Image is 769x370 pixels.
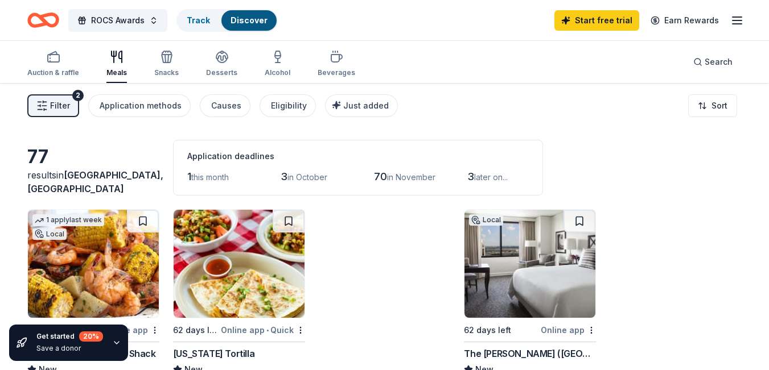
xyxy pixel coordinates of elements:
div: Causes [211,99,241,113]
button: TrackDiscover [176,9,278,32]
div: Local [32,228,67,240]
button: Meals [106,45,127,83]
span: 1 [187,171,191,182]
button: Beverages [318,45,355,83]
div: 62 days left [464,323,511,337]
span: in October [287,172,327,182]
div: results [27,168,159,196]
span: later on... [474,172,508,182]
img: Image for Ford's Fish Shack [28,210,159,318]
div: Eligibility [271,99,307,113]
a: Start free trial [554,10,639,31]
span: in [27,169,163,194]
button: ROCS Awards [68,9,167,32]
span: 70 [374,171,387,182]
button: Sort [688,94,737,117]
img: Image for The Ritz-Carlton (Pentagon City) [464,210,595,318]
div: Local [469,214,503,226]
a: Earn Rewards [644,10,726,31]
div: [US_STATE] Tortilla [173,347,254,360]
div: Application methods [100,99,182,113]
a: Track [187,15,210,25]
div: Online app [541,323,596,337]
a: Home [27,7,59,34]
button: Alcohol [265,45,290,83]
span: 3 [467,171,474,182]
div: Get started [36,331,103,342]
button: Filter2 [27,94,79,117]
div: Online app Quick [221,323,305,337]
div: 1 apply last week [32,214,104,226]
div: Application deadlines [187,149,529,163]
div: The [PERSON_NAME] ([GEOGRAPHIC_DATA]) [464,347,596,360]
button: Desserts [206,45,237,83]
div: Alcohol [265,68,290,77]
span: Sort [712,99,727,113]
button: Auction & raffle [27,45,79,83]
div: 62 days left [173,323,219,337]
button: Eligibility [260,94,316,117]
div: 20 % [79,331,103,342]
div: Beverages [318,68,355,77]
div: 2 [72,90,84,101]
button: Snacks [154,45,179,83]
span: ROCS Awards [91,14,145,27]
button: Just added [325,94,398,117]
button: Causes [200,94,250,117]
span: in November [387,172,435,182]
img: Image for California Tortilla [174,210,305,318]
span: 3 [281,171,287,182]
div: Meals [106,68,127,77]
button: Search [684,51,742,73]
div: Save a donor [36,344,103,353]
span: Just added [343,101,389,110]
button: Application methods [88,94,191,117]
span: Search [705,55,733,69]
a: Discover [231,15,268,25]
span: this month [191,172,229,182]
span: • [266,326,269,335]
div: Auction & raffle [27,68,79,77]
div: Desserts [206,68,237,77]
div: Snacks [154,68,179,77]
div: 77 [27,145,159,168]
span: [GEOGRAPHIC_DATA], [GEOGRAPHIC_DATA] [27,169,163,194]
span: Filter [50,99,70,113]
